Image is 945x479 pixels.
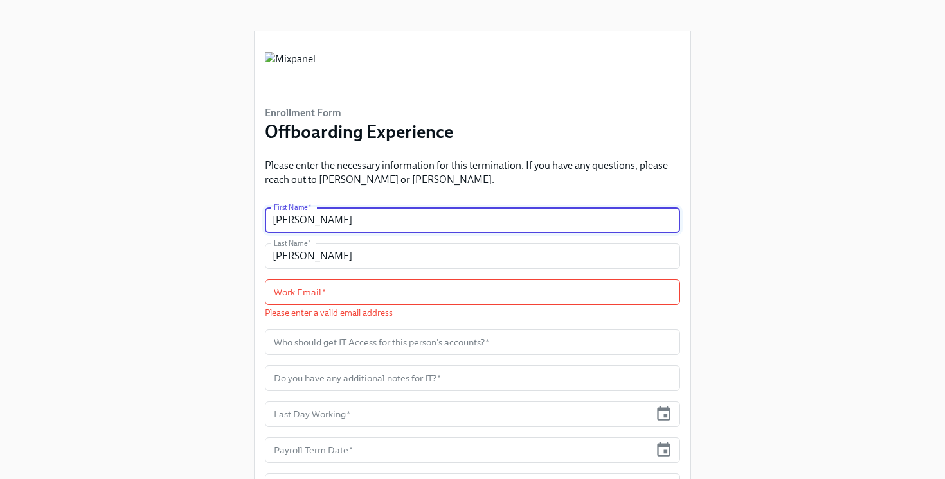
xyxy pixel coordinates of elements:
[265,52,316,91] img: Mixpanel
[265,120,453,143] h3: Offboarding Experience
[265,437,650,463] input: MM/DD/YYYY
[265,401,650,427] input: MM/DD/YYYY
[265,159,680,187] p: Please enter the necessary information for this termination. If you have any questions, please re...
[265,106,453,120] h6: Enrollment Form
[265,307,680,319] p: Please enter a valid email address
